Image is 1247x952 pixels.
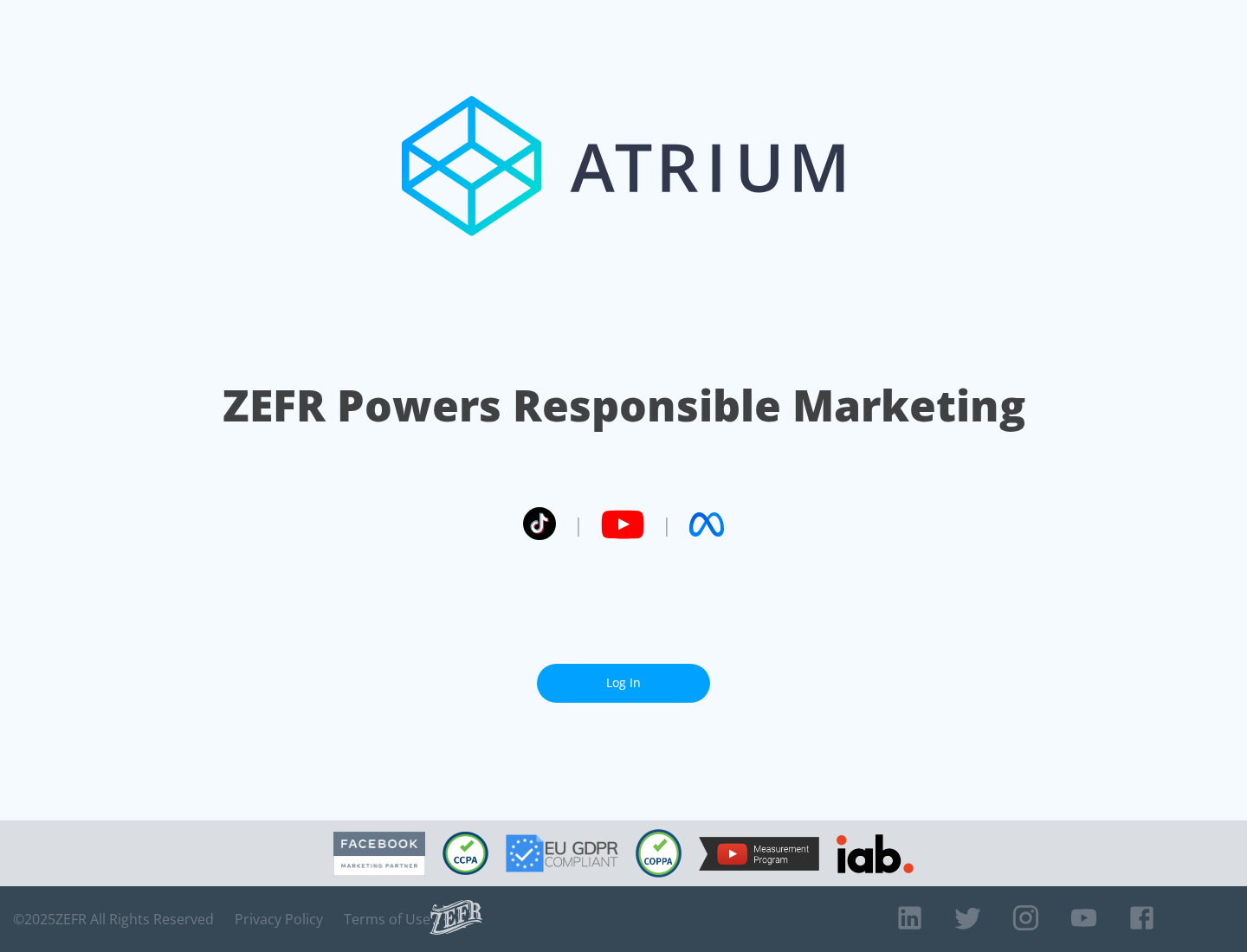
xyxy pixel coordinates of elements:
img: YouTube Measurement Program [699,837,819,871]
img: COPPA Compliant [636,829,682,878]
a: Terms of Use [344,910,430,928]
a: Log In [537,664,710,703]
img: CCPA Compliant [443,832,488,875]
span: © 2025 ZEFR All Rights Reserved [13,910,214,928]
img: Facebook Marketing Partner [333,832,425,876]
span: | [662,511,672,537]
span: | [573,511,584,537]
img: GDPR Compliant [506,834,618,872]
h1: ZEFR Powers Responsible Marketing [223,376,1025,435]
img: IAB [837,834,914,873]
a: Privacy Policy [235,910,323,928]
